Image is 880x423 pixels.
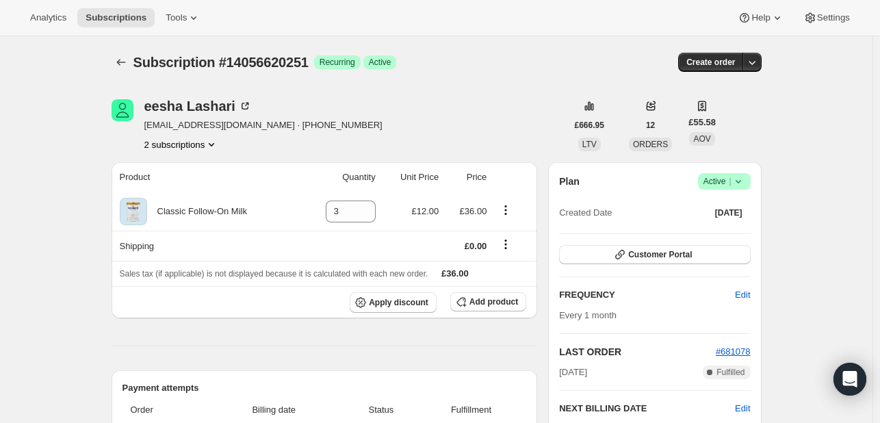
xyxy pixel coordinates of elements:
[686,57,735,68] span: Create order
[443,162,491,192] th: Price
[716,345,751,359] button: #681078
[817,12,850,23] span: Settings
[559,366,587,379] span: [DATE]
[638,116,663,135] button: 12
[559,310,617,320] span: Every 1 month
[628,249,692,260] span: Customer Portal
[707,203,751,222] button: [DATE]
[320,57,355,68] span: Recurring
[559,175,580,188] h2: Plan
[450,292,526,311] button: Add product
[646,120,655,131] span: 12
[469,296,518,307] span: Add product
[441,268,469,279] span: £36.00
[350,292,437,313] button: Apply discount
[833,363,866,396] div: Open Intercom Messenger
[133,55,309,70] span: Subscription #14056620251
[112,53,131,72] button: Subscriptions
[716,367,745,378] span: Fulfilled
[460,206,487,216] span: £36.00
[120,198,147,225] img: product img
[495,203,517,218] button: Product actions
[301,162,380,192] th: Quantity
[703,175,745,188] span: Active
[559,245,750,264] button: Customer Portal
[693,134,710,144] span: AOV
[210,403,339,417] span: Billing date
[112,231,301,261] th: Shipping
[678,53,743,72] button: Create order
[112,162,301,192] th: Product
[380,162,443,192] th: Unit Price
[559,206,612,220] span: Created Date
[346,403,416,417] span: Status
[157,8,209,27] button: Tools
[727,284,758,306] button: Edit
[122,381,527,395] h2: Payment attempts
[688,116,716,129] span: £55.58
[729,176,731,187] span: |
[144,138,219,151] button: Product actions
[465,241,487,251] span: £0.00
[633,140,668,149] span: ORDERS
[559,288,735,302] h2: FREQUENCY
[86,12,146,23] span: Subscriptions
[22,8,75,27] button: Analytics
[715,207,742,218] span: [DATE]
[369,57,391,68] span: Active
[112,99,133,121] span: eesha Lashari
[120,269,428,279] span: Sales tax (if applicable) is not displayed because it is calculated with each new order.
[582,140,597,149] span: LTV
[567,116,612,135] button: £666.95
[147,205,247,218] div: Classic Follow-On Milk
[144,99,252,113] div: eesha Lashari
[144,118,383,132] span: [EMAIL_ADDRESS][DOMAIN_NAME] · [PHONE_NUMBER]
[411,206,439,216] span: £12.00
[30,12,66,23] span: Analytics
[729,8,792,27] button: Help
[575,120,604,131] span: £666.95
[795,8,858,27] button: Settings
[735,288,750,302] span: Edit
[559,345,716,359] h2: LAST ORDER
[424,403,518,417] span: Fulfillment
[166,12,187,23] span: Tools
[751,12,770,23] span: Help
[77,8,155,27] button: Subscriptions
[495,237,517,252] button: Shipping actions
[716,346,751,357] a: #681078
[735,402,750,415] button: Edit
[559,402,735,415] h2: NEXT BILLING DATE
[369,297,428,308] span: Apply discount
